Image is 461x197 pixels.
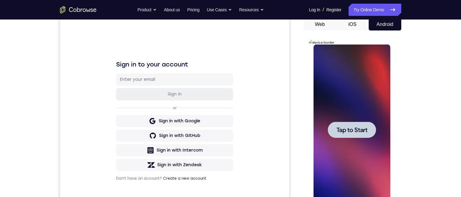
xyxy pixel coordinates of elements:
[336,18,369,30] button: iOS
[56,97,173,109] button: Sign in with Google
[323,6,324,13] span: /
[19,82,67,98] button: Tap to Start
[326,4,341,16] a: Register
[304,18,336,30] button: Web
[99,114,140,120] div: Sign in with GitHub
[369,18,401,30] button: Android
[103,158,146,162] a: Create a new account
[187,4,199,16] a: Pricing
[112,87,118,92] p: or
[56,141,173,153] button: Sign in with Zendesk
[97,144,142,150] div: Sign in with Zendesk
[309,4,320,16] a: Log In
[56,111,173,124] button: Sign in with GitHub
[56,126,173,138] button: Sign in with Intercom
[349,4,401,16] a: Try Online Demo
[60,6,97,13] a: Go to the home page
[137,4,157,16] button: Product
[207,4,232,16] button: Use Cases
[239,4,264,16] button: Resources
[164,4,180,16] a: About us
[56,158,173,163] p: Don't have an account?
[27,87,59,93] span: Tap to Start
[97,129,143,135] div: Sign in with Intercom
[99,100,140,106] div: Sign in with Google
